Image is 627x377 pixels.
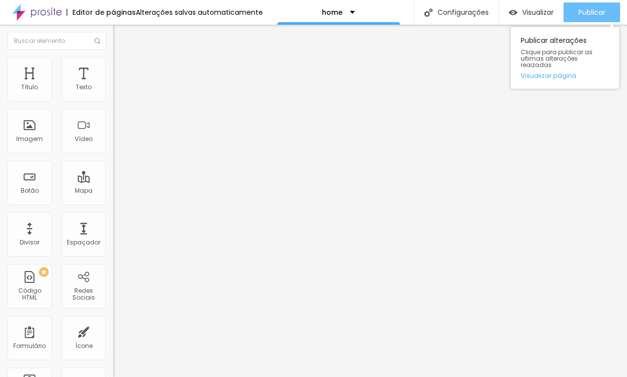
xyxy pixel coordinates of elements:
div: Texto [76,84,92,91]
span: Clique para publicar as ultimas alterações reaizadas [521,49,609,69]
div: Editor de páginas [66,9,136,16]
button: Publicar [564,2,620,22]
div: Mapa [75,187,93,194]
a: Visualizar página [521,72,609,79]
div: Publicar alterações [511,27,619,89]
img: Icone [94,38,100,44]
div: Ícone [75,343,93,349]
p: home [322,9,343,16]
img: Icone [424,8,433,17]
div: Formulário [13,343,46,349]
div: Espaçador [67,239,100,246]
div: Redes Sociais [64,287,103,302]
div: Imagem [16,136,43,142]
div: Código HTML [10,287,49,302]
span: Visualizar [522,8,554,16]
button: Visualizar [499,2,564,22]
span: Publicar [578,8,605,16]
div: Vídeo [75,136,93,142]
input: Buscar elemento [7,32,106,50]
div: Divisor [20,239,39,246]
img: view-1.svg [509,8,517,17]
div: Alterações salvas automaticamente [136,9,263,16]
div: Botão [21,187,39,194]
div: Título [21,84,38,91]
